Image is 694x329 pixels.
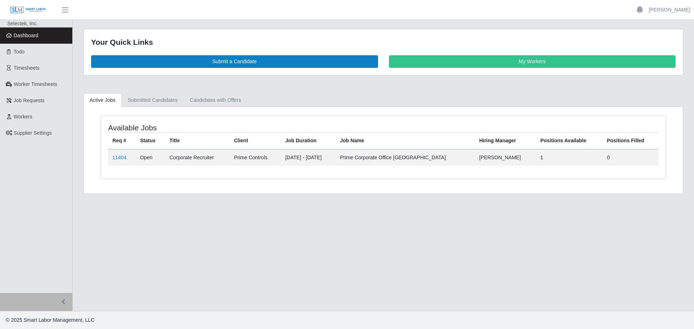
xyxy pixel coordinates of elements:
[10,6,46,14] img: SLM Logo
[336,149,475,166] td: Prime Corporate Office [GEOGRAPHIC_DATA]
[14,114,33,120] span: Workers
[91,36,676,48] div: Your Quick Links
[14,65,40,71] span: Timesheets
[14,33,39,38] span: Dashboard
[649,6,690,14] a: [PERSON_NAME]
[184,93,247,107] a: Candidates with Offers
[14,130,52,136] span: Supplier Settings
[230,132,281,149] th: Client
[14,49,25,55] span: Todo
[336,132,475,149] th: Job Name
[536,149,603,166] td: 1
[83,93,122,107] a: Active Jobs
[281,132,336,149] th: Job Duration
[536,132,603,149] th: Positions Available
[7,21,38,26] span: Selectek, Inc.
[136,132,165,149] th: Status
[603,132,659,149] th: Positions Filled
[136,149,165,166] td: Open
[475,149,536,166] td: [PERSON_NAME]
[108,132,136,149] th: Req #
[165,132,230,149] th: Title
[108,123,331,132] h4: Available Jobs
[281,149,336,166] td: [DATE] - [DATE]
[91,55,378,68] a: Submit a Candidate
[122,93,184,107] a: Submitted Candidates
[6,317,94,323] span: © 2025 Smart Labor Management, LLC
[14,98,45,103] span: Job Requests
[112,155,127,160] a: 11404
[475,132,536,149] th: Hiring Manager
[603,149,659,166] td: 0
[389,55,676,68] a: My Workers
[165,149,230,166] td: Corporate Recruiter
[230,149,281,166] td: Prime Controls
[14,81,57,87] span: Worker Timesheets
